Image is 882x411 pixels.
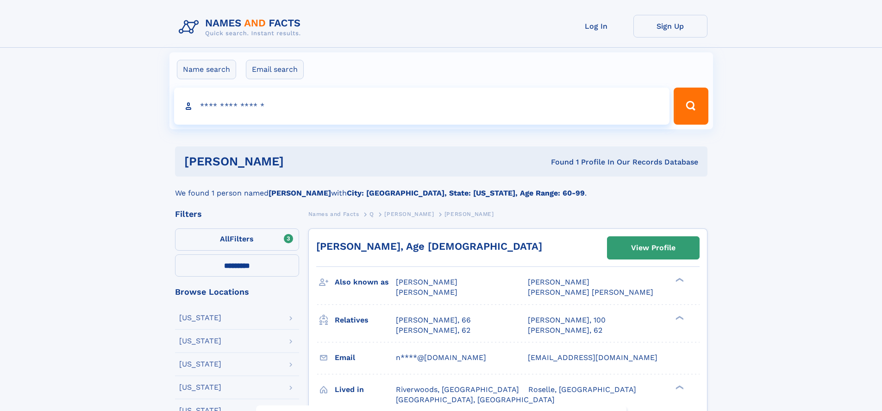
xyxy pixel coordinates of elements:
[674,88,708,125] button: Search Button
[396,278,457,286] span: [PERSON_NAME]
[369,211,374,217] span: Q
[335,274,396,290] h3: Also known as
[631,237,676,259] div: View Profile
[308,208,359,220] a: Names and Facts
[633,15,707,38] a: Sign Up
[528,353,657,362] span: [EMAIL_ADDRESS][DOMAIN_NAME]
[528,278,589,286] span: [PERSON_NAME]
[179,314,221,322] div: [US_STATE]
[528,385,636,394] span: Roselle, [GEOGRAPHIC_DATA]
[528,288,653,297] span: [PERSON_NAME] [PERSON_NAME]
[369,208,374,220] a: Q
[174,88,670,125] input: search input
[673,315,684,321] div: ❯
[347,189,585,197] b: City: [GEOGRAPHIC_DATA], State: [US_STATE], Age Range: 60-99
[444,211,494,217] span: [PERSON_NAME]
[177,60,236,79] label: Name search
[246,60,304,79] label: Email search
[184,156,418,167] h1: [PERSON_NAME]
[607,237,699,259] a: View Profile
[175,177,707,199] div: We found 1 person named with .
[269,189,331,197] b: [PERSON_NAME]
[396,325,470,335] a: [PERSON_NAME], 62
[528,315,606,325] a: [PERSON_NAME], 100
[673,384,684,390] div: ❯
[175,228,299,251] label: Filters
[175,15,308,40] img: Logo Names and Facts
[673,277,684,283] div: ❯
[175,210,299,218] div: Filters
[220,234,230,243] span: All
[179,337,221,345] div: [US_STATE]
[175,288,299,296] div: Browse Locations
[316,240,542,252] a: [PERSON_NAME], Age [DEMOGRAPHIC_DATA]
[179,384,221,391] div: [US_STATE]
[396,288,457,297] span: [PERSON_NAME]
[179,360,221,368] div: [US_STATE]
[384,211,434,217] span: [PERSON_NAME]
[384,208,434,220] a: [PERSON_NAME]
[417,157,698,167] div: Found 1 Profile In Our Records Database
[396,315,471,325] a: [PERSON_NAME], 66
[528,325,602,335] a: [PERSON_NAME], 62
[396,385,519,394] span: Riverwoods, [GEOGRAPHIC_DATA]
[396,395,555,404] span: [GEOGRAPHIC_DATA], [GEOGRAPHIC_DATA]
[335,312,396,328] h3: Relatives
[335,350,396,366] h3: Email
[559,15,633,38] a: Log In
[335,382,396,398] h3: Lived in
